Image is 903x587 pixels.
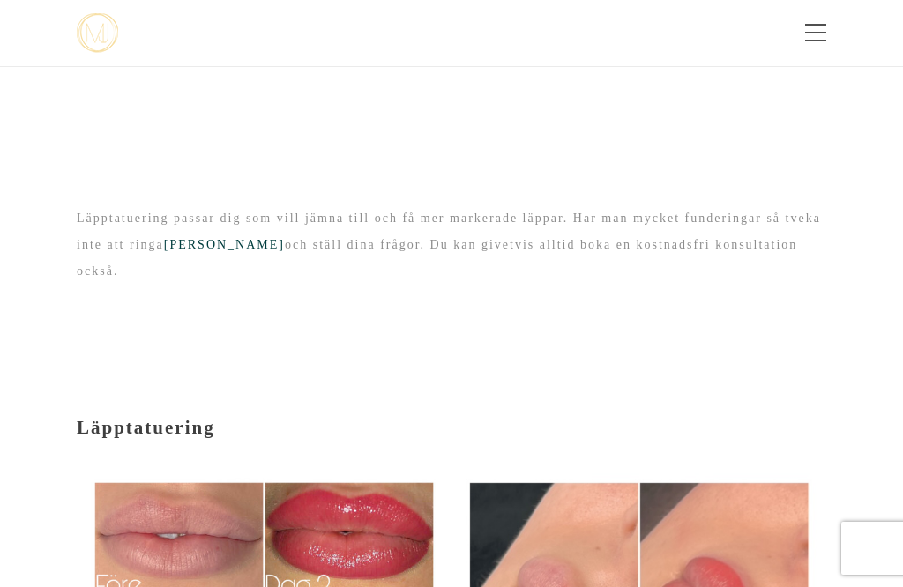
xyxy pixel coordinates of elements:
[77,13,118,53] img: mjstudio
[77,417,215,438] span: Läpptatuering
[77,205,826,285] p: Läpptatuering passar dig som vill jämna till och få mer markerade läppar. Har man mycket funderin...
[164,238,285,251] a: [PERSON_NAME]
[77,13,118,53] a: mjstudio mjstudio mjstudio
[805,32,826,33] span: Toggle menu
